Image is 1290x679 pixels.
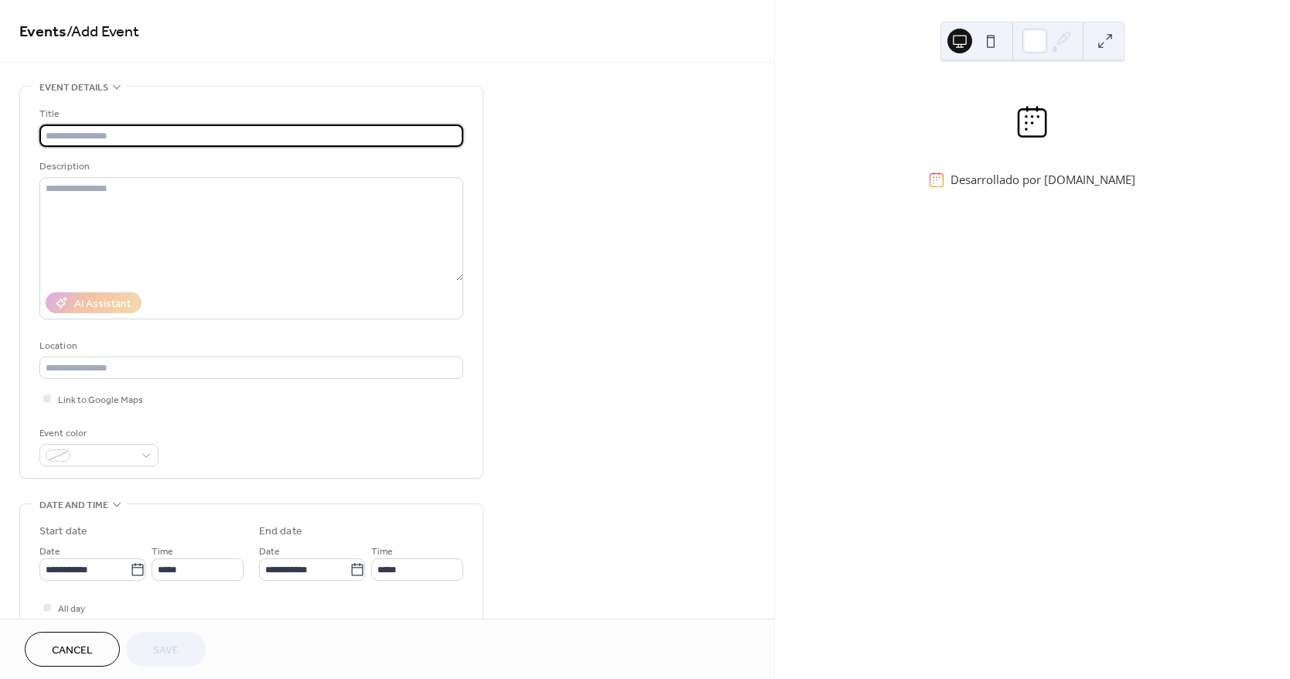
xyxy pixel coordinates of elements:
span: Time [371,544,393,560]
div: Desarrollado por [950,172,1135,187]
span: Show date only [58,617,121,633]
a: [DOMAIN_NAME] [1044,172,1135,187]
span: Date [259,544,280,560]
div: Location [39,338,460,354]
div: Description [39,159,460,175]
span: Time [152,544,173,560]
a: Events [19,17,67,47]
div: Event color [39,425,155,442]
span: Date and time [39,497,108,514]
div: End date [259,524,302,540]
span: / Add Event [67,17,139,47]
div: Start date [39,524,87,540]
span: Link to Google Maps [58,392,143,408]
span: All day [58,601,85,617]
span: Cancel [52,643,93,659]
span: Date [39,544,60,560]
div: Title [39,106,460,122]
span: Event details [39,80,108,96]
button: Cancel [25,632,120,667]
